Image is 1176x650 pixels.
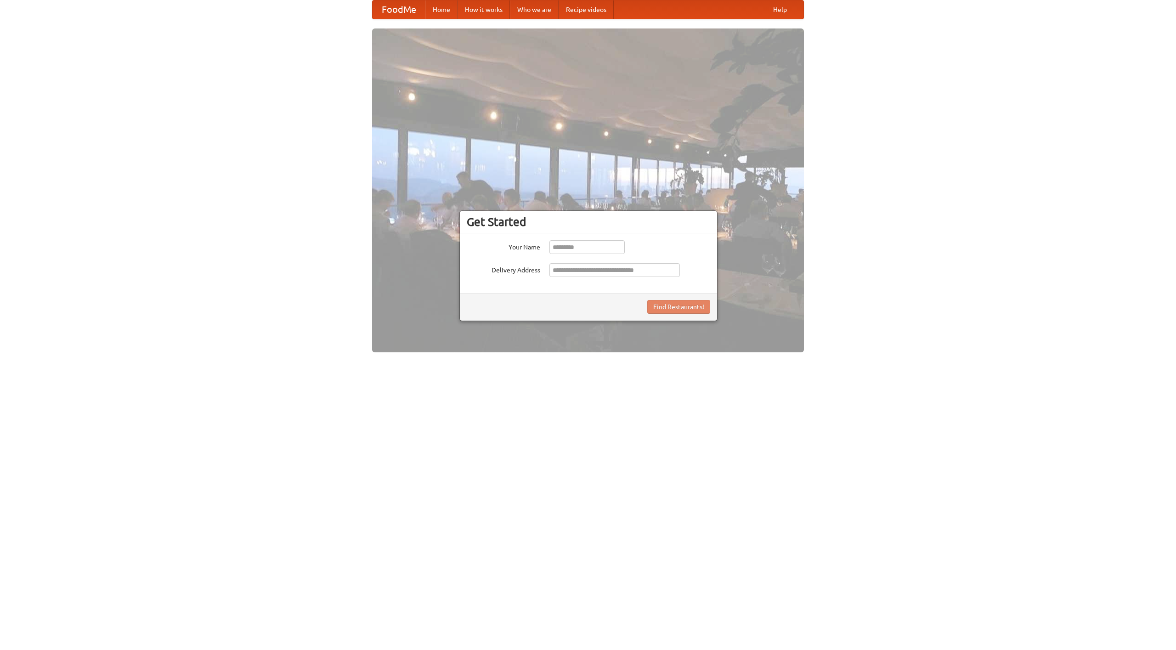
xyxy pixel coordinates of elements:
a: How it works [458,0,510,19]
h3: Get Started [467,215,710,229]
a: FoodMe [373,0,425,19]
button: Find Restaurants! [647,300,710,314]
a: Home [425,0,458,19]
a: Help [766,0,794,19]
a: Recipe videos [559,0,614,19]
label: Your Name [467,240,540,252]
label: Delivery Address [467,263,540,275]
a: Who we are [510,0,559,19]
